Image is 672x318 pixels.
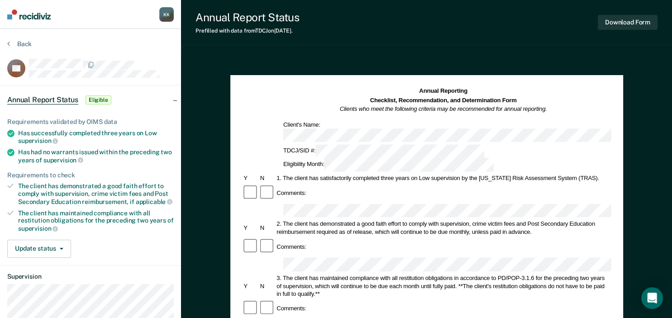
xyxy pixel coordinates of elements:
[275,220,611,236] div: 2. The client has demonstrated a good faith effort to comply with supervision, crime victim fees ...
[258,282,275,290] div: N
[275,243,307,251] div: Comments:
[18,137,58,144] span: supervision
[195,11,299,24] div: Annual Report Status
[275,304,307,313] div: Comments:
[136,198,172,205] span: applicable
[86,95,111,104] span: Eligible
[18,129,174,145] div: Has successfully completed three years on Low
[281,145,486,158] div: TDCJ/SID #:
[18,225,58,232] span: supervision
[7,273,174,280] dt: Supervision
[18,148,174,164] div: Has had no warrants issued within the preceding two years of
[258,174,275,182] div: N
[281,158,494,171] div: Eligibility Month:
[7,95,78,104] span: Annual Report Status
[641,287,663,309] div: Open Intercom Messenger
[7,40,32,48] button: Back
[7,118,174,126] div: Requirements validated by OIMS data
[7,9,51,19] img: Recidiviz
[18,209,174,233] div: The client has maintained compliance with all restitution obligations for the preceding two years of
[7,171,174,179] div: Requirements to check
[159,7,174,22] button: KK
[339,105,547,112] em: Clients who meet the following criteria may be recommended for annual reporting.
[370,97,516,104] strong: Checklist, Recommendation, and Determination Form
[275,274,611,298] div: 3. The client has maintained compliance with all restitution obligations in accordance to PD/POP-...
[43,157,83,164] span: supervision
[419,88,467,95] strong: Annual Reporting
[18,182,174,205] div: The client has demonstrated a good faith effort to comply with supervision, crime victim fees and...
[159,7,174,22] div: K K
[7,240,71,258] button: Update status
[195,28,299,34] div: Prefilled with data from TDCJ on [DATE] .
[242,174,259,182] div: Y
[258,224,275,232] div: N
[275,174,611,182] div: 1. The client has satisfactorily completed three years on Low supervision by the [US_STATE] Risk ...
[275,189,307,197] div: Comments:
[242,282,259,290] div: Y
[242,224,259,232] div: Y
[598,15,658,30] button: Download Form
